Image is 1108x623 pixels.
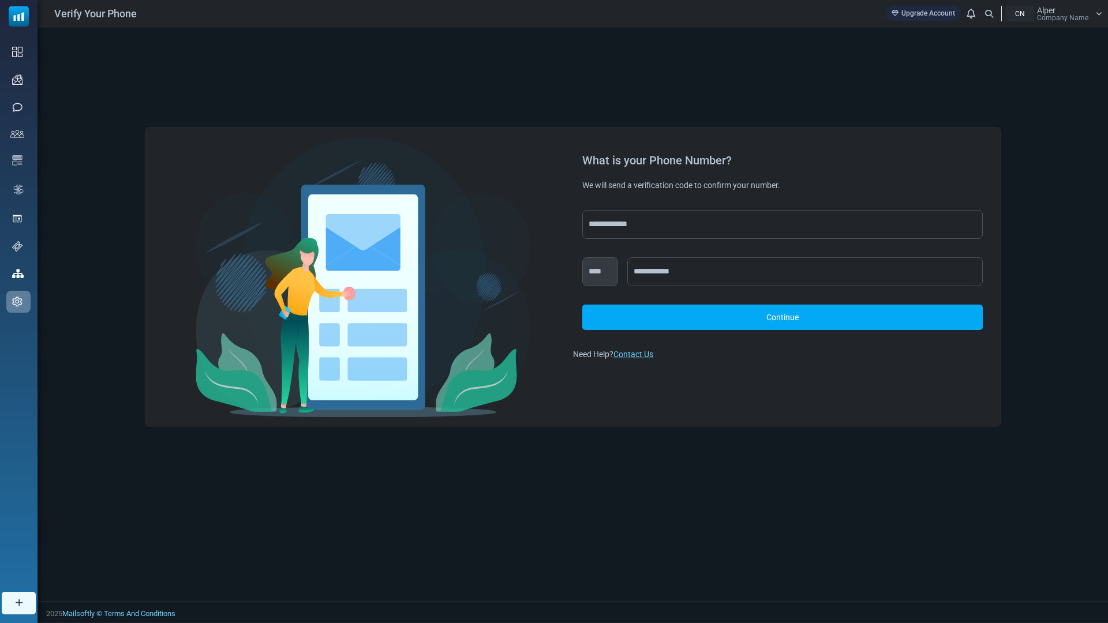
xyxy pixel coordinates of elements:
[12,102,23,112] img: sms-icon.png
[12,241,23,252] img: support-icon.svg
[1005,6,1102,21] a: CN Alper Company Name
[582,180,983,192] div: We will send a verification code to confirm your number.
[10,130,24,138] img: contacts-icon.svg
[12,74,23,85] img: campaigns-icon.png
[582,305,983,330] a: Continue
[573,348,992,361] div: Need Help?
[104,609,175,618] a: Terms And Conditions
[1037,6,1055,14] span: Alper
[12,47,23,57] img: dashboard-icon.svg
[104,609,175,618] span: translation missing: en.layouts.footer.terms_and_conditions
[38,602,1108,622] footer: 2025
[54,6,137,21] span: Verify Your Phone
[582,155,983,166] div: What is your Phone Number?
[62,609,102,618] a: Mailsoftly ©
[1037,14,1088,21] span: Company Name
[12,213,23,224] img: landing_pages.svg
[12,155,23,166] img: email-templates-icon.svg
[613,350,653,359] a: Contact Us
[1005,6,1034,21] div: CN
[886,6,961,21] a: Upgrade Account
[12,297,23,307] img: settings-icon.svg
[9,6,29,27] img: mailsoftly_icon_blue_white.svg
[12,183,25,196] img: workflow.svg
